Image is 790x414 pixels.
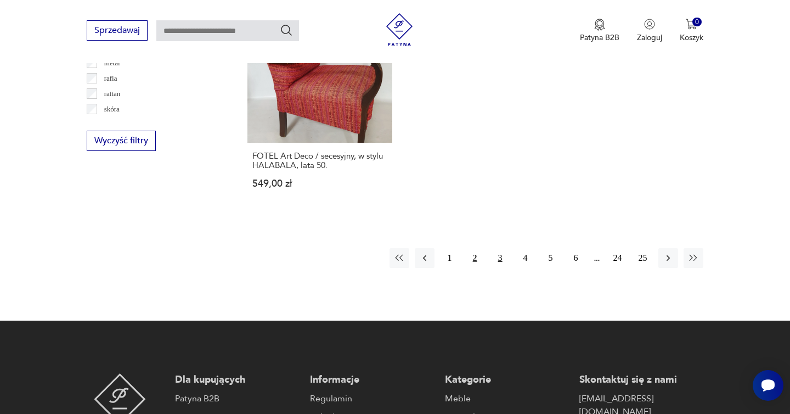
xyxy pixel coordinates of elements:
a: Ikona medaluPatyna B2B [580,19,619,43]
img: Ikona medalu [594,19,605,31]
p: skóra [104,103,120,115]
p: Zaloguj [637,32,662,43]
p: Patyna B2B [580,32,619,43]
button: 4 [516,248,535,268]
p: Kategorie [445,373,569,387]
a: Regulamin [310,392,434,405]
button: Zaloguj [637,19,662,43]
p: Koszyk [680,32,703,43]
p: rafia [104,72,117,85]
button: 24 [608,248,628,268]
button: 1 [440,248,460,268]
p: Skontaktuj się z nami [579,373,703,387]
p: 549,00 zł [252,179,387,188]
a: Patyna B2B [175,392,299,405]
button: Patyna B2B [580,19,619,43]
p: Dla kupujących [175,373,299,387]
button: Wyczyść filtry [87,131,156,151]
button: 3 [490,248,510,268]
button: 25 [633,248,653,268]
button: 0Koszyk [680,19,703,43]
button: 5 [541,248,561,268]
img: Patyna - sklep z meblami i dekoracjami vintage [383,13,416,46]
div: 0 [692,18,702,27]
p: tkanina [104,119,125,131]
button: 6 [566,248,586,268]
img: Ikona koszyka [686,19,697,30]
a: Sprzedawaj [87,27,148,35]
h3: FOTEL Art Deco / secesyjny, w stylu HALABALA, lata 50. [252,152,387,170]
p: rattan [104,88,121,100]
button: 2 [465,248,485,268]
a: Meble [445,392,569,405]
iframe: Smartsupp widget button [753,370,783,401]
button: Szukaj [280,24,293,37]
img: Ikonka użytkownika [644,19,655,30]
p: Informacje [310,373,434,387]
button: Sprzedawaj [87,20,148,41]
